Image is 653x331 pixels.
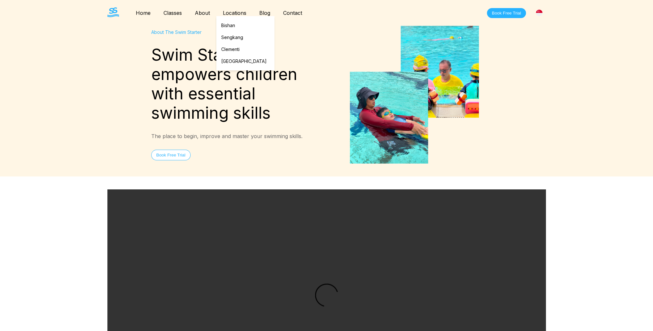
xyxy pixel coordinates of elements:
[151,133,327,139] div: The place to begin, improve and master your swimming skills.
[532,6,546,20] div: [GEOGRAPHIC_DATA]
[350,26,479,164] img: Swimming Classes
[151,45,327,123] div: Swim Starter empowers children with essential swimming skills
[216,31,274,43] a: Sengkang
[151,29,327,35] div: About The Swim Starter
[277,10,309,16] a: Contact
[536,10,542,16] img: Singapore
[157,10,188,16] a: Classes
[216,10,253,16] a: Locations
[216,43,274,55] a: Clementi
[253,10,277,16] a: Blog
[151,150,191,160] button: Book Free Trial
[216,19,274,31] a: Bishan
[188,10,216,16] a: About
[107,7,119,17] img: The Swim Starter Logo
[487,8,526,18] button: Book Free Trial
[129,10,157,16] a: Home
[216,55,274,67] a: [GEOGRAPHIC_DATA]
